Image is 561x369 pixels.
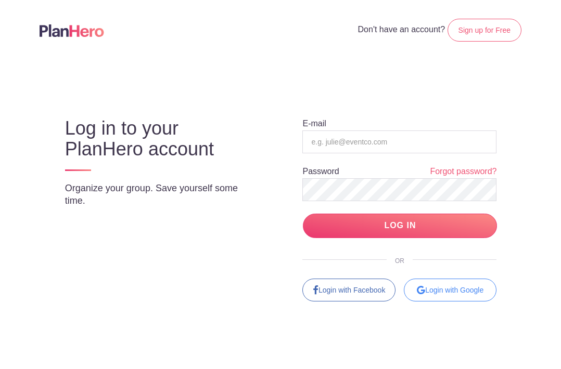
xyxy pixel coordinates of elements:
[65,182,243,207] p: Organize your group. Save yourself some time.
[358,25,445,34] span: Don't have an account?
[302,130,496,153] input: e.g. julie@eventco.com
[448,19,521,42] a: Sign up for Free
[430,166,496,178] a: Forgot password?
[404,279,497,301] div: Login with Google
[303,214,497,238] input: LOG IN
[65,118,243,160] h3: Log in to your PlanHero account
[387,257,413,265] span: OR
[302,120,326,128] label: E-mail
[302,167,339,176] label: Password
[302,279,396,301] a: Login with Facebook
[40,24,104,37] img: Logo main planhero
